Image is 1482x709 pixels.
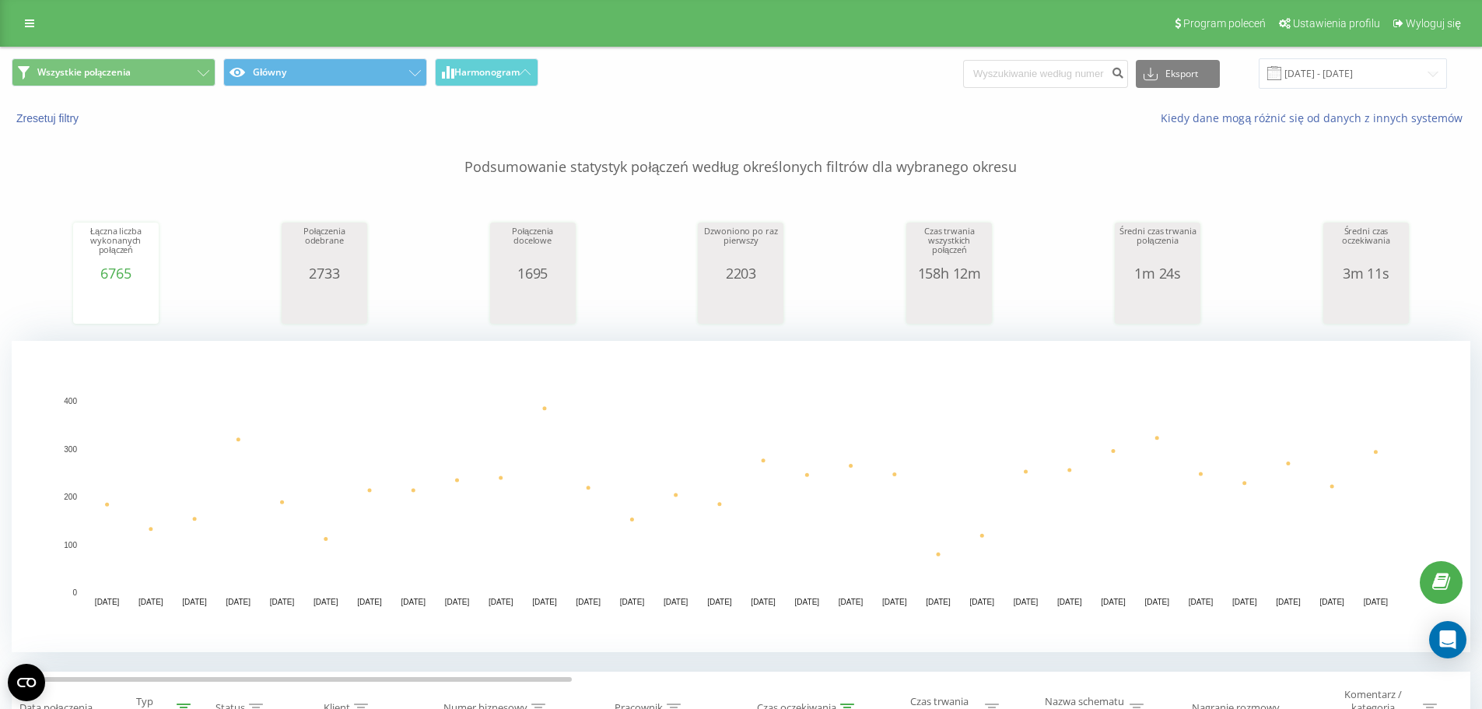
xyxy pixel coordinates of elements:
[1327,226,1405,265] div: Średni czas oczekiwania
[1161,111,1470,125] a: Kiedy dane mogą różnić się od danych z innych systemów
[576,598,601,606] text: [DATE]
[12,111,86,125] button: Zresetuj filtry
[494,265,572,281] div: 1695
[1293,17,1380,30] span: Ustawienia profilu
[751,598,776,606] text: [DATE]
[1119,265,1196,281] div: 1m 24s
[286,281,363,328] svg: A chart.
[702,226,780,265] div: Dzwoniono po raz pierwszy
[1144,598,1169,606] text: [DATE]
[1327,265,1405,281] div: 3m 11s
[1101,598,1126,606] text: [DATE]
[532,598,557,606] text: [DATE]
[138,598,163,606] text: [DATE]
[664,598,688,606] text: [DATE]
[1119,281,1196,328] svg: A chart.
[707,598,732,606] text: [DATE]
[77,265,155,281] div: 6765
[445,598,470,606] text: [DATE]
[64,541,77,549] text: 100
[223,58,427,86] button: Główny
[37,66,131,79] span: Wszystkie połączenia
[970,598,995,606] text: [DATE]
[494,226,572,265] div: Połączenia docelowe
[314,598,338,606] text: [DATE]
[12,58,215,86] button: Wszystkie połączenia
[8,664,45,701] button: Open CMP widget
[12,341,1470,652] svg: A chart.
[1276,598,1301,606] text: [DATE]
[286,226,363,265] div: Połączenia odebrane
[702,265,780,281] div: 2203
[1014,598,1039,606] text: [DATE]
[72,588,77,597] text: 0
[1057,598,1082,606] text: [DATE]
[64,397,77,405] text: 400
[401,598,426,606] text: [DATE]
[963,60,1128,88] input: Wyszukiwanie według numeru
[77,226,155,265] div: Łączna liczba wykonanych połączeń
[435,58,538,86] button: Harmonogram
[1429,621,1466,658] div: Open Intercom Messenger
[1189,598,1214,606] text: [DATE]
[620,598,645,606] text: [DATE]
[182,598,207,606] text: [DATE]
[270,598,295,606] text: [DATE]
[454,67,520,78] span: Harmonogram
[494,281,572,328] svg: A chart.
[910,281,988,328] svg: A chart.
[64,445,77,454] text: 300
[839,598,864,606] text: [DATE]
[1119,226,1196,265] div: Średni czas trwania połączenia
[489,598,513,606] text: [DATE]
[702,281,780,328] svg: A chart.
[1232,598,1257,606] text: [DATE]
[1406,17,1461,30] span: Wyloguj się
[1136,60,1220,88] button: Eksport
[1364,598,1389,606] text: [DATE]
[795,598,820,606] text: [DATE]
[226,598,251,606] text: [DATE]
[64,493,77,501] text: 200
[910,226,988,265] div: Czas trwania wszystkich połączeń
[1183,17,1266,30] span: Program poleceń
[882,598,907,606] text: [DATE]
[357,598,382,606] text: [DATE]
[910,265,988,281] div: 158h 12m
[77,281,155,328] svg: A chart.
[1319,598,1344,606] text: [DATE]
[926,598,951,606] text: [DATE]
[1327,281,1405,328] svg: A chart.
[95,598,120,606] text: [DATE]
[12,126,1470,177] p: Podsumowanie statystyk połączeń według określonych filtrów dla wybranego okresu
[286,265,363,281] div: 2733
